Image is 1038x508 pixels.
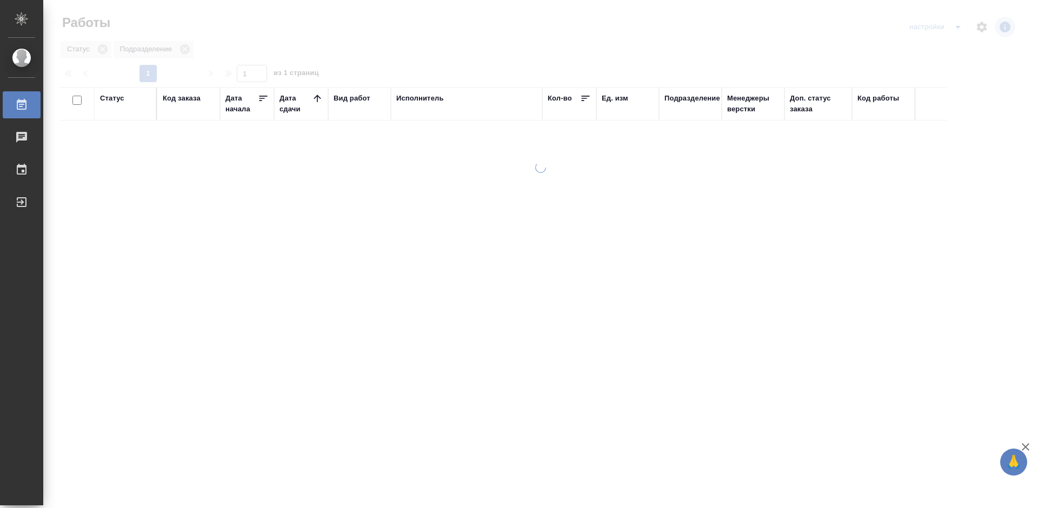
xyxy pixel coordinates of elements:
[857,93,899,104] div: Код работы
[548,93,572,104] div: Кол-во
[602,93,628,104] div: Ед. изм
[163,93,201,104] div: Код заказа
[100,93,124,104] div: Статус
[280,93,312,115] div: Дата сдачи
[727,93,779,115] div: Менеджеры верстки
[225,93,258,115] div: Дата начала
[790,93,847,115] div: Доп. статус заказа
[334,93,370,104] div: Вид работ
[1004,451,1023,473] span: 🙏
[664,93,720,104] div: Подразделение
[1000,449,1027,476] button: 🙏
[396,93,444,104] div: Исполнитель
